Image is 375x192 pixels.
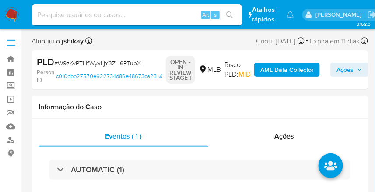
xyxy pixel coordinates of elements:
[32,36,84,46] span: Atribuiu o
[260,63,314,77] b: AML Data Collector
[199,65,221,75] div: MLB
[256,35,305,47] div: Criou: [DATE]
[330,63,368,77] button: Ações
[71,165,124,174] h3: AUTOMATIC (1)
[254,63,320,77] button: AML Data Collector
[39,103,361,111] h1: Informação do Caso
[105,131,141,141] span: Eventos ( 1 )
[306,35,308,47] span: -
[60,36,84,46] b: jshikay
[275,131,294,141] span: Ações
[32,9,242,21] input: Pesquise usuários ou casos...
[56,68,162,84] a: c010dbb27570e622734d86e48673ca23
[166,56,195,84] p: OPEN - IN REVIEW STAGE I
[238,69,251,79] span: MID
[214,11,217,19] span: s
[310,36,360,46] span: Expira em 11 dias
[37,55,54,69] b: PLD
[54,59,141,68] span: # W9zKvPTHfWyxLjY3ZH6PTubX
[221,9,238,21] button: search-icon
[336,63,354,77] span: Ações
[287,11,294,18] a: Notificações
[252,5,278,24] span: Atalhos rápidos
[224,60,251,79] span: Risco PLD:
[49,160,350,180] div: AUTOMATIC (1)
[315,11,365,19] p: jonathan.shikay@mercadolivre.com
[202,11,209,19] span: Alt
[37,68,54,84] b: Person ID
